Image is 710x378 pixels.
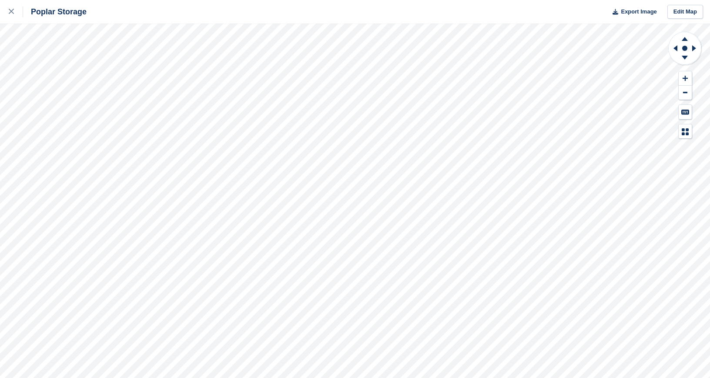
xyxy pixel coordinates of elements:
button: Zoom Out [679,86,692,100]
span: Export Image [621,7,656,16]
button: Export Image [607,5,657,19]
div: Poplar Storage [23,7,87,17]
button: Keyboard Shortcuts [679,105,692,119]
button: Map Legend [679,124,692,139]
button: Zoom In [679,71,692,86]
a: Edit Map [667,5,703,19]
